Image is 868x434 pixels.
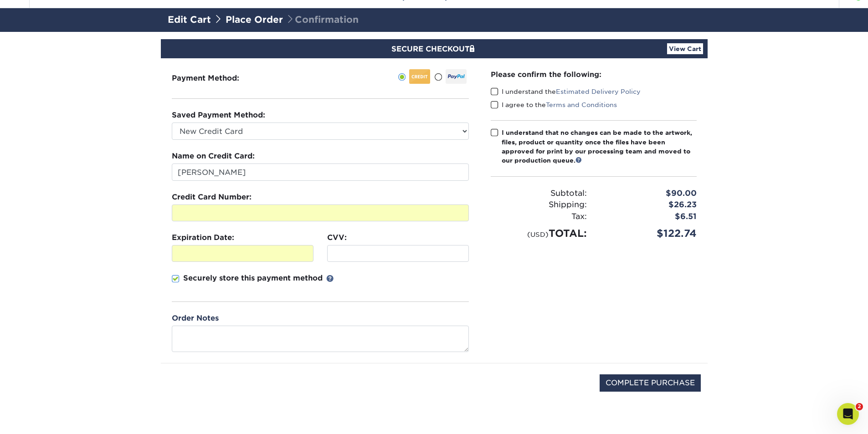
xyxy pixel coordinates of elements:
[484,188,594,199] div: Subtotal:
[168,14,211,25] a: Edit Cart
[491,87,641,96] label: I understand the
[172,232,234,243] label: Expiration Date:
[484,199,594,211] div: Shipping:
[183,273,323,284] p: Securely store this payment method
[172,74,262,82] h3: Payment Method:
[594,211,704,223] div: $6.51
[168,374,213,401] img: DigiCert Secured Site Seal
[484,226,594,241] div: TOTAL:
[391,45,477,53] span: SECURE CHECKOUT
[172,110,265,121] label: Saved Payment Method:
[502,128,697,165] div: I understand that no changes can be made to the artwork, files, product or quantity once the file...
[2,406,77,431] iframe: Google Customer Reviews
[594,199,704,211] div: $26.23
[837,403,859,425] iframe: Intercom live chat
[667,43,703,54] a: View Cart
[172,313,219,324] label: Order Notes
[176,249,309,258] iframe: Secure expiration date input frame
[546,101,617,108] a: Terms and Conditions
[226,14,283,25] a: Place Order
[327,232,347,243] label: CVV:
[286,14,359,25] span: Confirmation
[172,163,469,181] input: First & Last Name
[856,403,863,410] span: 2
[594,226,704,241] div: $122.74
[331,249,465,258] iframe: Secure CVC input frame
[172,192,252,203] label: Credit Card Number:
[484,211,594,223] div: Tax:
[594,188,704,199] div: $90.00
[600,374,701,392] input: COMPLETE PURCHASE
[556,88,641,95] a: Estimated Delivery Policy
[172,151,255,162] label: Name on Credit Card:
[176,209,465,217] iframe: Secure card number input frame
[527,230,549,238] small: (USD)
[491,100,617,109] label: I agree to the
[491,69,697,80] div: Please confirm the following:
